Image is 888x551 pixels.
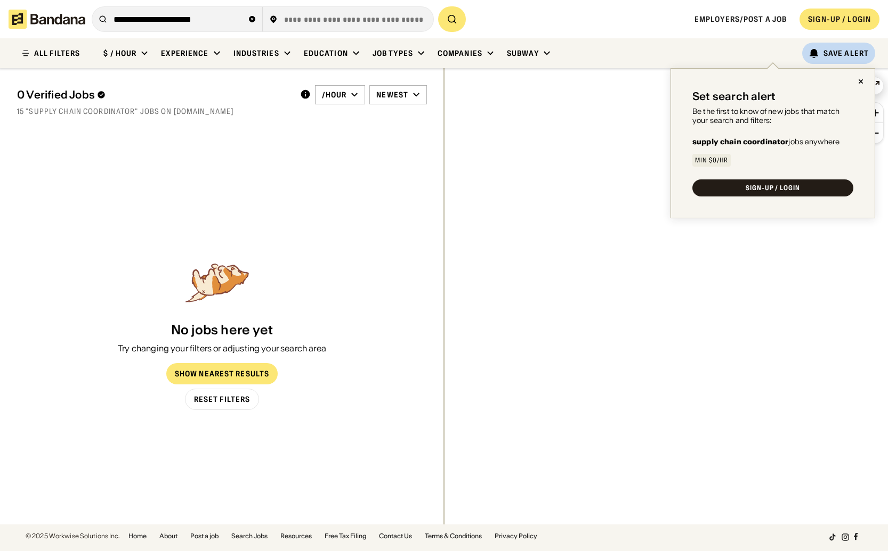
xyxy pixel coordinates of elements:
[9,10,85,29] img: Bandana logotype
[161,48,208,58] div: Experience
[304,48,348,58] div: Education
[280,533,312,539] a: Resources
[376,90,408,100] div: Newest
[438,48,482,58] div: Companies
[34,50,80,57] div: ALL FILTERS
[159,533,177,539] a: About
[692,138,839,145] div: jobs anywhere
[425,533,482,539] a: Terms & Conditions
[808,14,871,24] div: SIGN-UP / LOGIN
[495,533,537,539] a: Privacy Policy
[746,185,800,191] div: SIGN-UP / LOGIN
[507,48,539,58] div: Subway
[233,48,279,58] div: Industries
[695,14,787,24] a: Employers/Post a job
[128,533,147,539] a: Home
[322,90,347,100] div: /hour
[824,48,869,58] div: Save Alert
[194,396,251,403] div: Reset Filters
[325,533,366,539] a: Free Tax Filing
[695,157,728,163] div: Min $0/hr
[26,533,120,539] div: © 2025 Workwise Solutions Inc.
[373,48,413,58] div: Job Types
[103,48,136,58] div: $ / hour
[118,342,326,354] div: Try changing your filters or adjusting your search area
[17,88,292,101] div: 0 Verified Jobs
[171,323,273,338] div: No jobs here yet
[692,90,776,103] div: Set search alert
[175,370,269,377] div: Show Nearest Results
[692,107,853,125] div: Be the first to know of new jobs that match your search and filters:
[190,533,219,539] a: Post a job
[17,106,427,116] div: 15 "supply chain coordinator" jobs on [DOMAIN_NAME]
[231,533,268,539] a: Search Jobs
[692,137,788,146] b: supply chain coordinator
[17,122,426,259] div: grid
[379,533,412,539] a: Contact Us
